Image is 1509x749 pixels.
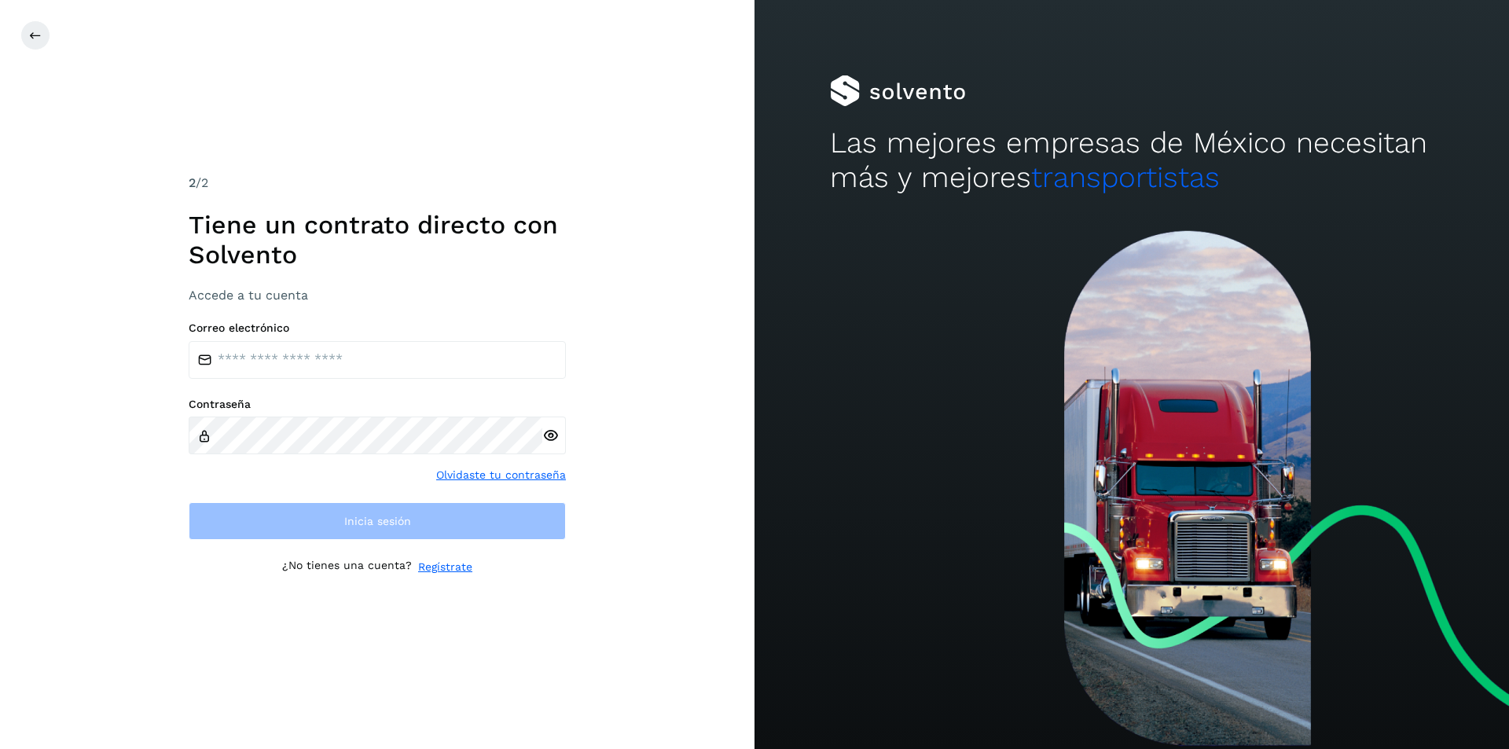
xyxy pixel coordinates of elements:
label: Contraseña [189,398,566,411]
h1: Tiene un contrato directo con Solvento [189,210,566,270]
div: /2 [189,174,566,193]
span: 2 [189,175,196,190]
span: Inicia sesión [344,516,411,527]
h2: Las mejores empresas de México necesitan más y mejores [830,126,1434,196]
h3: Accede a tu cuenta [189,288,566,303]
a: Olvidaste tu contraseña [436,467,566,483]
label: Correo electrónico [189,321,566,335]
button: Inicia sesión [189,502,566,540]
p: ¿No tienes una cuenta? [282,559,412,575]
a: Regístrate [418,559,472,575]
span: transportistas [1031,160,1220,194]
